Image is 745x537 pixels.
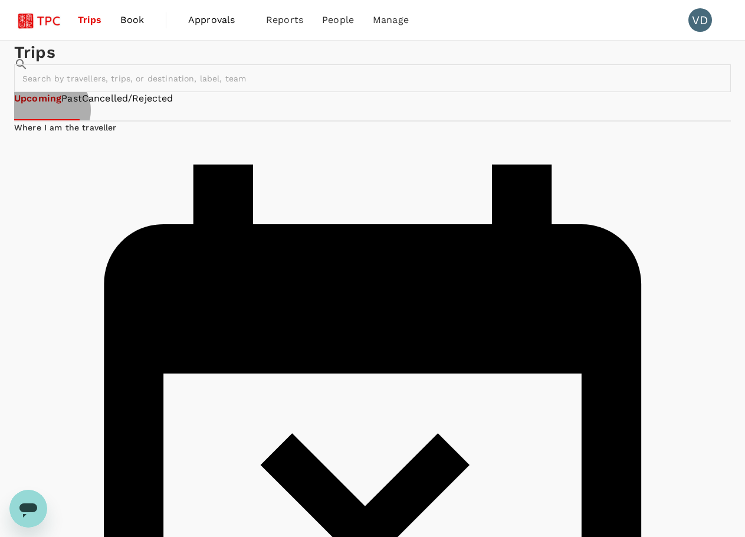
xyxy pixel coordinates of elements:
[9,490,47,528] iframe: Button to launch messaging window
[322,13,354,27] span: People
[373,13,409,27] span: Manage
[266,13,303,27] span: Reports
[78,13,102,27] span: Trips
[120,13,144,27] span: Book
[188,13,247,27] span: Approvals
[688,8,712,32] div: VD
[14,7,68,33] img: Tsao Pao Chee Group Pte Ltd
